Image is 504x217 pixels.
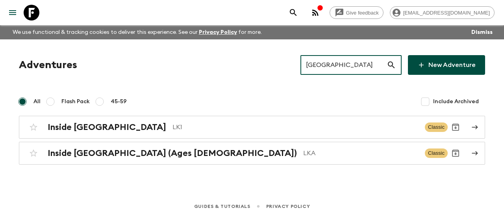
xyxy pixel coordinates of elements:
[111,98,127,106] span: 45-59
[48,122,166,132] h2: Inside [GEOGRAPHIC_DATA]
[172,122,419,132] p: LK1
[19,116,485,139] a: Inside [GEOGRAPHIC_DATA]LK1ClassicArchive
[194,202,250,211] a: Guides & Tutorials
[433,98,479,106] span: Include Archived
[408,55,485,75] a: New Adventure
[303,148,419,158] p: LKA
[33,98,41,106] span: All
[61,98,90,106] span: Flash Pack
[285,5,301,20] button: search adventures
[5,5,20,20] button: menu
[266,202,310,211] a: Privacy Policy
[342,10,383,16] span: Give feedback
[19,142,485,165] a: Inside [GEOGRAPHIC_DATA] (Ages [DEMOGRAPHIC_DATA])LKAClassicArchive
[399,10,494,16] span: [EMAIL_ADDRESS][DOMAIN_NAME]
[330,6,384,19] a: Give feedback
[425,148,448,158] span: Classic
[48,148,297,158] h2: Inside [GEOGRAPHIC_DATA] (Ages [DEMOGRAPHIC_DATA])
[19,57,77,73] h1: Adventures
[300,54,387,76] input: e.g. AR1, Argentina
[9,25,265,39] p: We use functional & tracking cookies to deliver this experience. See our for more.
[199,30,237,35] a: Privacy Policy
[448,145,463,161] button: Archive
[390,6,495,19] div: [EMAIL_ADDRESS][DOMAIN_NAME]
[425,122,448,132] span: Classic
[469,27,495,38] button: Dismiss
[448,119,463,135] button: Archive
